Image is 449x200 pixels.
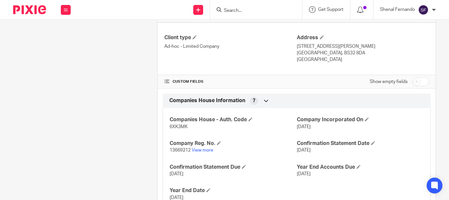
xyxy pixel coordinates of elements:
span: 7 [253,98,255,104]
span: Companies House Information [169,97,245,104]
p: [STREET_ADDRESS][PERSON_NAME] [297,43,429,50]
img: Pixie [13,5,46,14]
span: [DATE] [297,148,311,153]
p: Ad-hoc - Limited Company [164,43,296,50]
p: [GEOGRAPHIC_DATA] [297,56,429,63]
h4: Year End Date [170,187,296,194]
span: 6XK3MK [170,125,188,129]
span: 13669212 [170,148,191,153]
h4: Confirmation Statement Due [170,164,296,171]
h4: Client type [164,34,296,41]
h4: Companies House - Auth. Code [170,116,296,123]
span: [DATE] [297,172,311,176]
h4: Year End Accounts Due [297,164,424,171]
label: Show empty fields [370,78,408,85]
p: Shenal Fernando [380,6,415,13]
h4: Company Incorporated On [297,116,424,123]
h4: Company Reg. No. [170,140,296,147]
a: View more [192,148,213,153]
input: Search [223,8,282,14]
h4: Address [297,34,429,41]
img: svg%3E [418,5,429,15]
h4: Confirmation Statement Date [297,140,424,147]
span: [DATE] [297,125,311,129]
span: Get Support [318,7,343,12]
span: [DATE] [170,172,183,176]
span: [DATE] [170,195,183,200]
h4: CUSTOM FIELDS [164,79,296,84]
p: [GEOGRAPHIC_DATA], BS32 8DA [297,50,429,56]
